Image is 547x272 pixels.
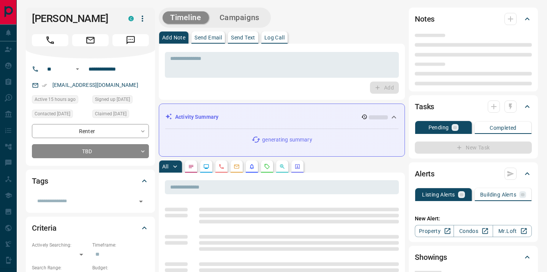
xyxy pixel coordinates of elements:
[480,192,516,197] p: Building Alerts
[162,164,168,169] p: All
[415,225,454,237] a: Property
[32,110,89,120] div: Wed Oct 08 2025
[493,225,532,237] a: Mr.Loft
[92,110,149,120] div: Wed Oct 08 2025
[194,35,222,40] p: Send Email
[454,225,493,237] a: Condos
[294,164,300,170] svg: Agent Actions
[188,164,194,170] svg: Notes
[234,164,240,170] svg: Emails
[262,136,312,144] p: generating summary
[32,34,68,46] span: Call
[415,13,435,25] h2: Notes
[212,11,267,24] button: Campaigns
[415,101,434,113] h2: Tasks
[95,96,130,103] span: Signed up [DATE]
[52,82,138,88] a: [EMAIL_ADDRESS][DOMAIN_NAME]
[92,95,149,106] div: Tue Oct 07 2025
[95,110,126,118] span: Claimed [DATE]
[415,97,532,116] div: Tasks
[218,164,224,170] svg: Calls
[32,144,149,158] div: TBD
[32,13,117,25] h1: [PERSON_NAME]
[231,35,255,40] p: Send Text
[415,215,532,223] p: New Alert:
[128,16,134,21] div: condos.ca
[490,125,517,130] p: Completed
[264,35,285,40] p: Log Call
[415,248,532,266] div: Showings
[203,164,209,170] svg: Lead Browsing Activity
[92,242,149,248] p: Timeframe:
[32,242,89,248] p: Actively Searching:
[32,124,149,138] div: Renter
[422,192,455,197] p: Listing Alerts
[35,110,70,118] span: Contacted [DATE]
[32,222,57,234] h2: Criteria
[415,168,435,180] h2: Alerts
[165,110,398,124] div: Activity Summary
[35,96,76,103] span: Active 15 hours ago
[32,219,149,237] div: Criteria
[42,83,47,88] svg: Email Verified
[32,264,89,271] p: Search Range:
[279,164,285,170] svg: Opportunities
[264,164,270,170] svg: Requests
[428,125,449,130] p: Pending
[112,34,149,46] span: Message
[175,113,218,121] p: Activity Summary
[73,64,82,74] button: Open
[136,196,146,207] button: Open
[415,165,532,183] div: Alerts
[415,10,532,28] div: Notes
[32,95,89,106] div: Tue Oct 14 2025
[415,251,447,263] h2: Showings
[249,164,255,170] svg: Listing Alerts
[92,264,149,271] p: Budget:
[32,172,149,190] div: Tags
[163,11,209,24] button: Timeline
[162,35,185,40] p: Add Note
[32,175,48,187] h2: Tags
[72,34,109,46] span: Email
